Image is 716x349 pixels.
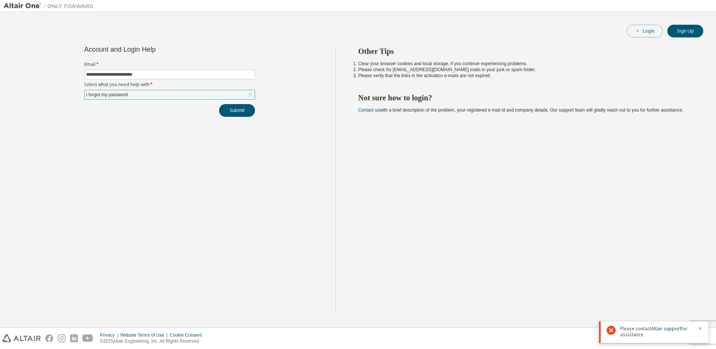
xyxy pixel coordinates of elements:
[170,332,206,338] div: Cookie Consent
[100,332,120,338] div: Privacy
[84,61,255,67] label: Email
[358,107,683,113] span: with a brief description of the problem, your registered e-mail id and company details. Our suppo...
[627,25,663,37] button: Login
[58,334,66,342] img: instagram.svg
[85,91,129,99] div: I forgot my password
[358,46,690,56] h2: Other Tips
[100,338,206,345] p: © 2025 Altair Engineering, Inc. All Rights Reserved.
[45,334,53,342] img: facebook.svg
[651,325,681,332] a: Altair support
[358,107,380,113] a: Contact us
[2,334,41,342] img: altair_logo.svg
[82,334,93,342] img: youtube.svg
[358,93,690,103] h2: Not sure how to login?
[70,334,78,342] img: linkedin.svg
[667,25,703,37] button: Sign Up
[358,61,690,67] li: Clear your browser cookies and local storage, if you continue experiencing problems.
[84,82,255,88] label: Select what you need help with
[620,326,694,338] span: Please contact for assistance.
[84,46,221,52] div: Account and Login Help
[4,2,97,10] img: Altair One
[120,332,170,338] div: Website Terms of Use
[358,67,690,73] li: Please check for [EMAIL_ADDRESS][DOMAIN_NAME] mails in your junk or spam folder.
[85,90,255,99] div: I forgot my password
[219,104,255,117] button: Submit
[358,73,690,79] li: Please verify that the links in the activation e-mails are not expired.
